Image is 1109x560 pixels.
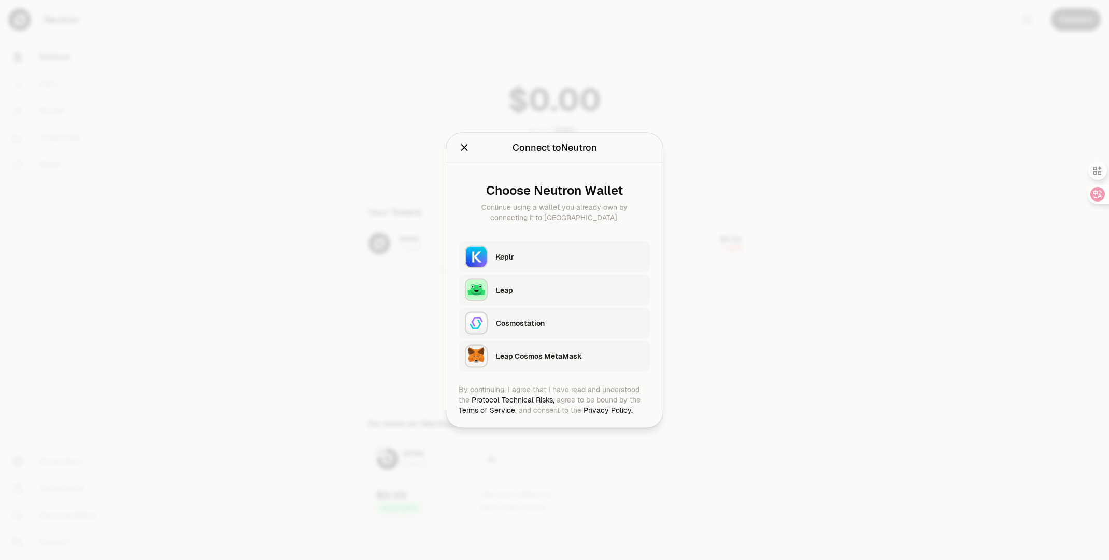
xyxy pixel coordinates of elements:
img: Cosmostation [465,311,488,334]
div: By continuing, I agree that I have read and understood the agree to be bound by the and consent t... [459,384,650,415]
img: Keplr [465,245,488,268]
button: CosmostationCosmostation [459,307,650,338]
a: Terms of Service, [459,405,517,414]
div: Choose Neutron Wallet [467,183,642,197]
button: Close [459,140,470,154]
img: Leap [465,278,488,301]
button: LeapLeap [459,274,650,305]
div: Connect to Neutron [513,140,597,154]
button: KeplrKeplr [459,241,650,272]
a: Privacy Policy. [584,405,633,414]
div: Cosmostation [496,318,644,328]
div: Leap [496,284,644,295]
div: Leap Cosmos MetaMask [496,351,644,361]
div: Keplr [496,251,644,262]
a: Protocol Technical Risks, [472,395,554,404]
div: Continue using a wallet you already own by connecting it to [GEOGRAPHIC_DATA]. [467,202,642,222]
button: Leap Cosmos MetaMaskLeap Cosmos MetaMask [459,340,650,371]
img: Leap Cosmos MetaMask [465,344,488,367]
